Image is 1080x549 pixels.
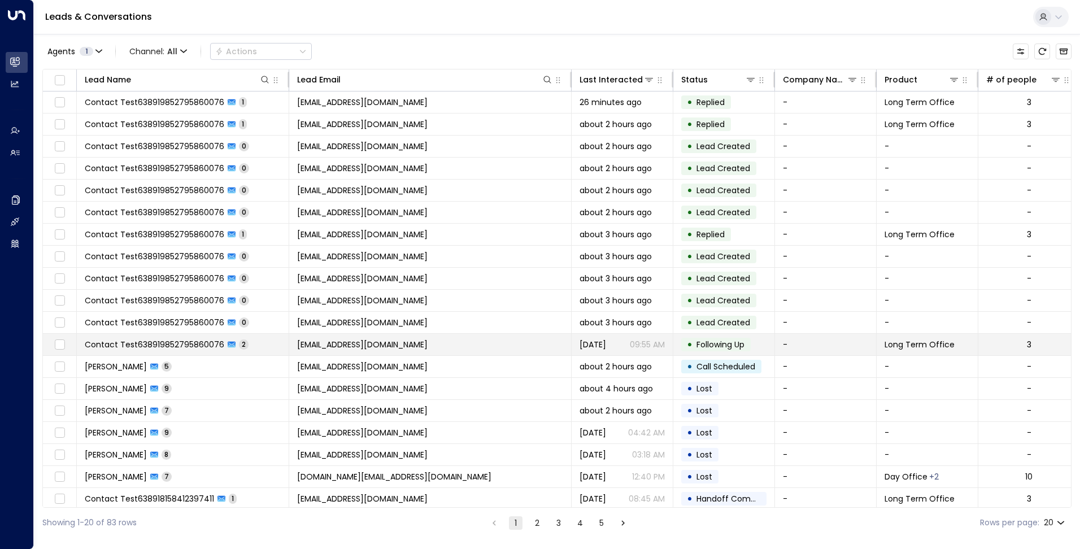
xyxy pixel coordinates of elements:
[53,404,67,418] span: Toggle select row
[297,427,428,438] span: turok3000@gmail.com
[775,422,877,443] td: -
[632,471,665,482] p: 12:40 PM
[509,516,522,530] button: page 1
[775,334,877,355] td: -
[162,361,172,371] span: 5
[297,317,428,328] span: Test_pre_lmt_1@mailinator.com
[687,335,693,354] div: •
[696,207,750,218] span: Lead Created
[580,493,606,504] span: Aug 26, 2025
[297,383,428,394] span: aholger13@hotmail.com
[877,202,978,223] td: -
[580,295,652,306] span: about 3 hours ago
[775,378,877,399] td: -
[239,207,249,217] span: 0
[297,97,428,108] span: Test_pre_lmt_1@mailinator.com
[239,251,249,261] span: 0
[162,428,172,437] span: 9
[573,516,587,530] button: Go to page 4
[580,273,652,284] span: about 3 hours ago
[47,47,75,55] span: Agents
[297,449,428,460] span: turok3000@gmail.com
[687,445,693,464] div: •
[687,159,693,178] div: •
[297,493,428,504] span: Contact.Test638918158412397411@mailinator.com
[580,119,652,130] span: about 2 hours ago
[687,115,693,134] div: •
[1027,383,1031,394] div: -
[162,472,172,481] span: 7
[1027,229,1031,240] div: 3
[162,406,172,415] span: 7
[580,361,652,372] span: about 2 hours ago
[877,180,978,201] td: -
[239,229,247,239] span: 1
[85,493,214,504] span: Contact Test638918158412397411
[885,471,927,482] span: Day Office
[1013,43,1029,59] button: Customize
[1027,273,1031,284] div: -
[885,73,960,86] div: Product
[85,207,224,218] span: Contact Test638919852795860076
[877,378,978,399] td: -
[210,43,312,60] button: Actions
[775,114,877,135] td: -
[687,203,693,222] div: •
[775,312,877,333] td: -
[775,488,877,509] td: -
[1027,361,1031,372] div: -
[297,141,428,152] span: Test_pre_lmt_1@mailinator.com
[297,73,341,86] div: Lead Email
[595,516,608,530] button: Go to page 5
[885,119,955,130] span: Long Term Office
[775,290,877,311] td: -
[297,163,428,174] span: Test_pre_lmt_1@mailinator.com
[687,247,693,266] div: •
[1027,493,1031,504] div: 3
[696,273,750,284] span: Lead Created
[580,339,606,350] span: Aug 26, 2025
[696,295,750,306] span: Lead Created
[580,73,643,86] div: Last Interacted
[297,273,428,284] span: Test_pre_lmt_1@mailinator.com
[1027,317,1031,328] div: -
[53,382,67,396] span: Toggle select row
[696,383,712,394] span: Lost
[696,251,750,262] span: Lead Created
[487,516,630,530] nav: pagination navigation
[85,73,131,86] div: Lead Name
[696,317,750,328] span: Lead Created
[85,383,147,394] span: Holger Aroca Morán
[877,444,978,465] td: -
[580,427,606,438] span: Yesterday
[687,489,693,508] div: •
[297,73,553,86] div: Lead Email
[80,47,93,56] span: 1
[877,268,978,289] td: -
[775,158,877,179] td: -
[53,272,67,286] span: Toggle select row
[986,73,1061,86] div: # of people
[297,185,428,196] span: Test_pre_lmt_1@mailinator.com
[630,339,665,350] p: 09:55 AM
[1027,185,1031,196] div: -
[85,97,224,108] span: Contact Test638919852795860076
[85,471,147,482] span: Daniela Guimarães
[687,181,693,200] div: •
[53,162,67,176] span: Toggle select row
[696,185,750,196] span: Lead Created
[580,449,606,460] span: Yesterday
[85,185,224,196] span: Contact Test638919852795860076
[580,229,652,240] span: about 3 hours ago
[85,251,224,262] span: Contact Test638919852795860076
[681,73,708,86] div: Status
[85,449,147,460] span: Daniel Vaca
[215,46,257,56] div: Actions
[885,73,917,86] div: Product
[239,273,249,283] span: 0
[580,97,642,108] span: 26 minutes ago
[239,119,247,129] span: 1
[696,471,712,482] span: Lost
[775,356,877,377] td: -
[580,185,652,196] span: about 2 hours ago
